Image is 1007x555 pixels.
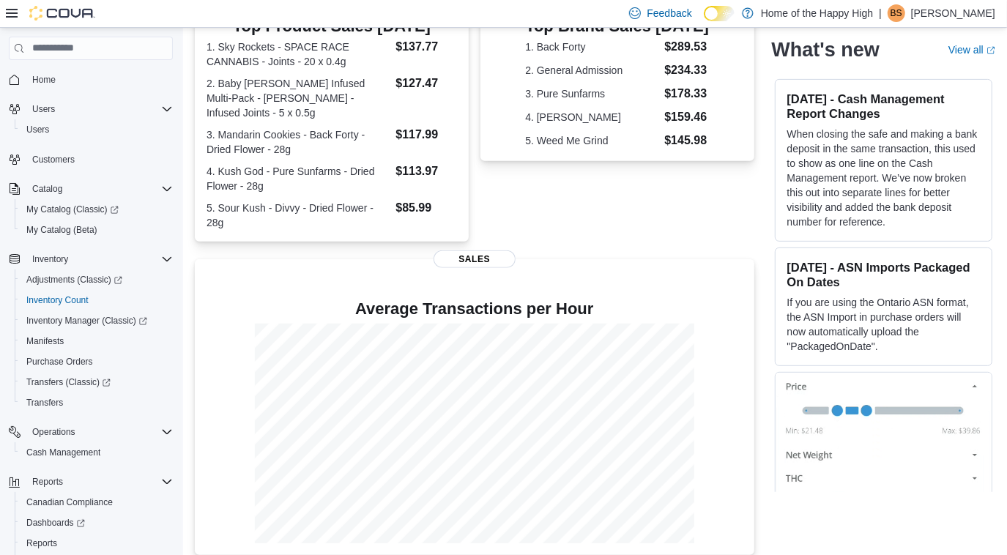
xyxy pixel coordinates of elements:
[21,332,173,350] span: Manifests
[986,46,995,55] svg: External link
[664,62,709,79] dd: $234.33
[21,221,173,239] span: My Catalog (Beta)
[26,294,89,306] span: Inventory Count
[21,444,106,461] a: Cash Management
[26,335,64,347] span: Manifests
[15,392,179,413] button: Transfers
[207,201,390,230] dt: 5. Sour Kush - Divvy - Dried Flower - 28g
[21,373,116,391] a: Transfers (Classic)
[26,376,111,388] span: Transfers (Classic)
[207,300,743,318] h4: Average Transactions per Hour
[15,310,179,331] a: Inventory Manager (Classic)
[26,473,173,491] span: Reports
[26,100,173,118] span: Users
[26,100,61,118] button: Users
[21,291,173,309] span: Inventory Count
[664,38,709,56] dd: $289.53
[395,199,456,217] dd: $85.99
[395,126,456,144] dd: $117.99
[26,423,173,441] span: Operations
[207,127,390,157] dt: 3. Mandarin Cookies - Back Forty - Dried Flower - 28g
[15,442,179,463] button: Cash Management
[879,4,882,22] p: |
[15,513,179,533] a: Dashboards
[21,394,173,411] span: Transfers
[26,180,68,198] button: Catalog
[21,514,173,532] span: Dashboards
[21,534,173,552] span: Reports
[772,38,880,62] h2: What's new
[787,92,980,121] h3: [DATE] - Cash Management Report Changes
[888,4,905,22] div: Brittany Schaefer
[26,70,173,89] span: Home
[3,149,179,170] button: Customers
[15,351,179,372] button: Purchase Orders
[26,224,97,236] span: My Catalog (Beta)
[21,221,103,239] a: My Catalog (Beta)
[26,71,62,89] a: Home
[21,291,94,309] a: Inventory Count
[21,373,173,391] span: Transfers (Classic)
[26,151,81,168] a: Customers
[15,290,179,310] button: Inventory Count
[664,132,709,149] dd: $145.98
[26,274,122,286] span: Adjustments (Classic)
[32,476,63,488] span: Reports
[787,295,980,354] p: If you are using the Ontario ASN format, the ASN Import in purchase orders will now automatically...
[395,163,456,180] dd: $113.97
[704,21,705,22] span: Dark Mode
[434,250,516,268] span: Sales
[26,423,81,441] button: Operations
[21,534,63,552] a: Reports
[21,394,69,411] a: Transfers
[761,4,873,22] p: Home of the Happy High
[26,517,85,529] span: Dashboards
[26,356,93,368] span: Purchase Orders
[21,332,70,350] a: Manifests
[21,514,91,532] a: Dashboards
[525,63,658,78] dt: 2. General Admission
[787,127,980,229] p: When closing the safe and making a bank deposit in the same transaction, this used to show as one...
[32,103,55,115] span: Users
[664,85,709,103] dd: $178.33
[21,271,128,288] a: Adjustments (Classic)
[26,496,113,508] span: Canadian Compliance
[26,124,49,135] span: Users
[395,75,456,92] dd: $127.47
[26,150,173,168] span: Customers
[21,271,173,288] span: Adjustments (Classic)
[32,253,68,265] span: Inventory
[26,397,63,409] span: Transfers
[948,44,995,56] a: View allExternal link
[32,74,56,86] span: Home
[21,201,173,218] span: My Catalog (Classic)
[891,4,902,22] span: BS
[15,331,179,351] button: Manifests
[3,179,179,199] button: Catalog
[207,164,390,193] dt: 4. Kush God - Pure Sunfarms - Dried Flower - 28g
[32,183,62,195] span: Catalog
[26,204,119,215] span: My Catalog (Classic)
[21,201,125,218] a: My Catalog (Classic)
[21,353,99,370] a: Purchase Orders
[3,422,179,442] button: Operations
[15,269,179,290] a: Adjustments (Classic)
[207,76,390,120] dt: 2. Baby [PERSON_NAME] Infused Multi-Pack - [PERSON_NAME] - Infused Joints - 5 x 0.5g
[21,444,173,461] span: Cash Management
[664,108,709,126] dd: $159.46
[3,69,179,90] button: Home
[21,353,173,370] span: Purchase Orders
[207,40,390,69] dt: 1. Sky Rockets - SPACE RACE CANNABIS - Joints - 20 x 0.4g
[21,121,55,138] a: Users
[15,492,179,513] button: Canadian Compliance
[15,533,179,554] button: Reports
[15,372,179,392] a: Transfers (Classic)
[525,133,658,148] dt: 5. Weed Me Grind
[21,312,173,329] span: Inventory Manager (Classic)
[26,447,100,458] span: Cash Management
[15,220,179,240] button: My Catalog (Beta)
[21,493,173,511] span: Canadian Compliance
[26,250,173,268] span: Inventory
[525,86,658,101] dt: 3. Pure Sunfarms
[21,493,119,511] a: Canadian Compliance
